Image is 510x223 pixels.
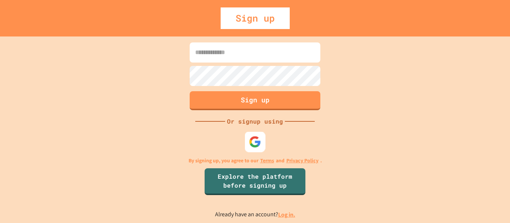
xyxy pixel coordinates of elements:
a: Privacy Policy [286,157,318,165]
div: Or signup using [225,117,285,126]
button: Sign up [190,91,320,110]
p: Already have an account? [215,210,295,219]
p: By signing up, you agree to our and . [189,157,322,165]
a: Log in. [278,211,295,219]
div: Sign up [221,7,290,29]
a: Explore the platform before signing up [205,168,305,195]
a: Terms [260,157,274,165]
img: google-icon.svg [249,136,261,148]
